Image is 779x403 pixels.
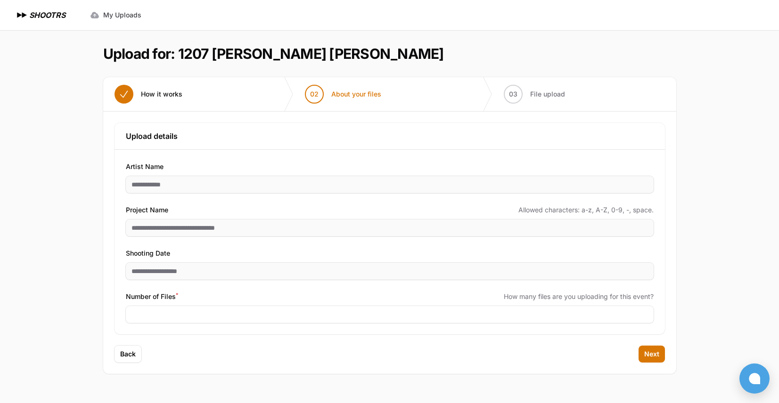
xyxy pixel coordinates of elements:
span: My Uploads [103,10,141,20]
h1: SHOOTRS [29,9,66,21]
button: How it works [103,77,194,111]
span: File upload [530,89,565,99]
button: 03 File upload [492,77,576,111]
span: How many files are you uploading for this event? [504,292,654,301]
span: Back [120,349,136,359]
span: 02 [310,89,319,99]
span: About your files [331,89,381,99]
a: My Uploads [84,7,147,24]
button: Back [115,346,141,363]
a: SHOOTRS SHOOTRS [15,9,66,21]
span: Allowed characters: a-z, A-Z, 0-9, -, space. [518,205,654,215]
span: Number of Files [126,291,178,302]
span: How it works [141,89,182,99]
span: Project Name [126,204,168,216]
h1: Upload for: 1207 [PERSON_NAME] [PERSON_NAME] [103,45,444,62]
span: Next [644,349,659,359]
button: Open chat window [739,363,770,394]
img: SHOOTRS [15,9,29,21]
span: Artist Name [126,161,164,172]
h3: Upload details [126,130,654,142]
button: Next [639,346,665,363]
button: 02 About your files [294,77,393,111]
span: Shooting Date [126,248,170,259]
span: 03 [509,89,517,99]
